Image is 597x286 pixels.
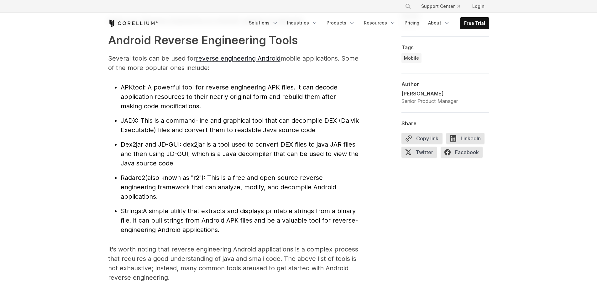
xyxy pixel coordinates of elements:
[401,133,443,144] button: Copy link
[401,97,458,105] div: Senior Product Manager
[441,147,486,160] a: Facebook
[467,1,489,12] a: Login
[401,53,422,63] a: Mobile
[121,174,145,181] span: Radare2
[360,17,400,29] a: Resources
[397,1,489,12] div: Navigation Menu
[446,133,488,147] a: LinkedIn
[121,174,336,200] span: (also known as "r2"): This is a free and open-source reverse engineering framework that can analy...
[441,147,483,158] span: Facebook
[245,17,282,29] a: Solutions
[121,117,359,134] span: : This is a command-line and graphical tool that can decompile DEX (Dalvik Executable) files and ...
[401,81,489,87] div: Author
[401,44,489,51] div: Tags
[424,17,454,29] a: About
[401,17,423,29] a: Pricing
[108,19,158,27] a: Corellium Home
[323,17,359,29] a: Products
[121,84,338,110] span: : A powerful tool for reverse engineering APK files. It can decode application resources to their...
[108,245,359,282] p: It's worth noting that reverse engineering Android applications is a complex process that require...
[121,207,143,215] span: Strings:
[108,54,359,73] p: Several tools can be used for mobile applications. Some of the more popular ones include:
[401,120,489,127] div: Share
[401,147,437,158] span: Twitter
[152,264,256,272] span: u
[108,33,298,47] strong: Android Reverse Engineering Tools
[283,17,322,29] a: Industries
[402,1,414,12] button: Search
[121,141,180,148] span: Dex2jar and JD-GUI
[245,17,489,29] div: Navigation Menu
[460,18,489,29] a: Free Trial
[121,141,359,167] span: : dex2jar is a tool used to convert DEX files to java JAR files and then using JD-GUI, which is a...
[401,90,458,97] div: [PERSON_NAME]
[401,147,441,160] a: Twitter
[121,207,358,234] span: A simple utility that extracts and displays printable strings from a binary file. It can pull str...
[152,264,253,272] span: ; instead, many common tools are
[121,84,144,91] span: APKtool
[416,1,465,12] a: Support Center
[121,117,137,124] span: JADX
[404,55,419,61] span: Mobile
[446,133,484,144] span: LinkedIn
[196,55,280,62] a: reverse engineering Android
